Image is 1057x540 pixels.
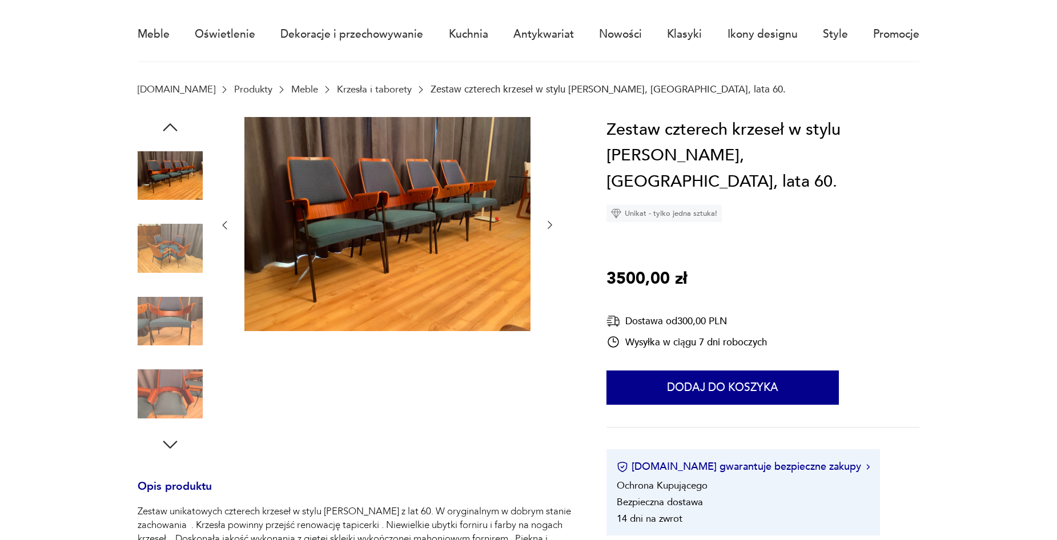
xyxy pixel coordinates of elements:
img: Zdjęcie produktu Zestaw czterech krzeseł w stylu Hanno Von Gustedta, Austria, lata 60. [138,216,203,281]
a: Krzesła i taborety [337,84,412,95]
div: Unikat - tylko jedna sztuka! [606,205,722,222]
a: Kuchnia [449,8,488,61]
a: Klasyki [667,8,702,61]
div: Wysyłka w ciągu 7 dni roboczych [606,335,767,349]
p: 3500,00 zł [606,266,687,292]
a: Meble [291,84,318,95]
img: Ikona strzałki w prawo [866,464,870,470]
a: Produkty [234,84,272,95]
a: [DOMAIN_NAME] [138,84,215,95]
li: Bezpieczna dostawa [617,495,703,509]
button: Dodaj do koszyka [606,370,839,405]
img: Ikona diamentu [611,208,621,219]
img: Zdjęcie produktu Zestaw czterech krzeseł w stylu Hanno Von Gustedta, Austria, lata 60. [138,361,203,426]
li: 14 dni na zwrot [617,512,682,525]
a: Antykwariat [513,8,574,61]
li: Ochrona Kupującego [617,479,708,492]
h1: Zestaw czterech krzeseł w stylu [PERSON_NAME], [GEOGRAPHIC_DATA], lata 60. [606,117,919,195]
img: Ikona certyfikatu [617,461,628,473]
a: Nowości [599,8,642,61]
h3: Opis produktu [138,482,574,505]
a: Oświetlenie [195,8,255,61]
a: Promocje [873,8,919,61]
a: Meble [138,8,170,61]
button: [DOMAIN_NAME] gwarantuje bezpieczne zakupy [617,460,870,474]
a: Style [823,8,848,61]
div: Dostawa od 300,00 PLN [606,314,767,328]
img: Zdjęcie produktu Zestaw czterech krzeseł w stylu Hanno Von Gustedta, Austria, lata 60. [244,117,530,332]
img: Zdjęcie produktu Zestaw czterech krzeseł w stylu Hanno Von Gustedta, Austria, lata 60. [138,289,203,354]
a: Dekoracje i przechowywanie [280,8,423,61]
img: Ikona dostawy [606,314,620,328]
img: Zdjęcie produktu Zestaw czterech krzeseł w stylu Hanno Von Gustedta, Austria, lata 60. [138,143,203,208]
a: Ikony designu [728,8,798,61]
p: Zestaw czterech krzeseł w stylu [PERSON_NAME], [GEOGRAPHIC_DATA], lata 60. [431,84,786,95]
